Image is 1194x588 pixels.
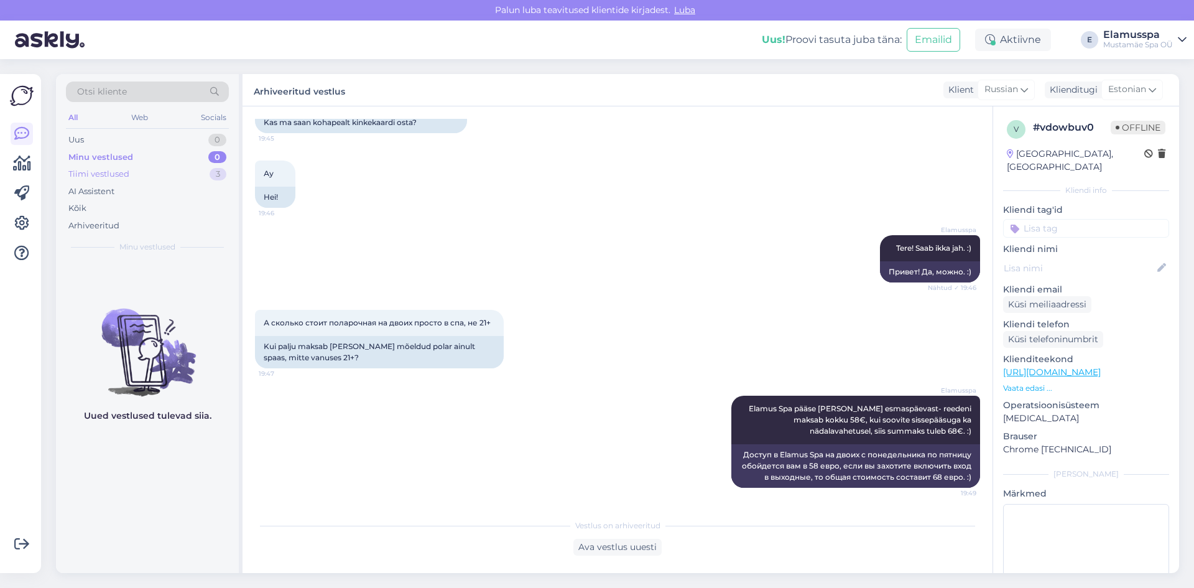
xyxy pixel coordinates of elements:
p: Uued vestlused tulevad siia. [84,409,211,422]
span: Vestlus on arhiveeritud [575,520,660,531]
div: Uus [68,134,84,146]
div: AI Assistent [68,185,114,198]
p: Chrome [TECHNICAL_ID] [1003,443,1169,456]
p: Kliendi tag'id [1003,203,1169,217]
label: Arhiveeritud vestlus [254,82,345,98]
div: Hei! [255,187,295,208]
img: No chats [56,286,239,398]
button: Emailid [907,28,960,52]
div: All [66,110,80,126]
span: Elamus Spa pääse [PERSON_NAME] esmaspäevast- reedeni maksab kokku 58€, kui soovite sissepääsuga k... [749,404,973,436]
input: Lisa nimi [1004,261,1155,275]
p: Operatsioonisüsteem [1003,399,1169,412]
input: Lisa tag [1003,219,1169,238]
span: Estonian [1108,83,1146,96]
p: Vaata edasi ... [1003,383,1169,394]
div: Ava vestlus uuesti [573,539,662,556]
span: Nähtud ✓ 19:46 [928,283,976,292]
div: Kõik [68,202,86,215]
span: 19:49 [930,488,976,498]
div: Доступ в Elamus Spa на двоих с понедельника по пятницу обойдется вам в 58 евро, если вы захотите ... [731,444,980,488]
div: Kas ma saan kohapealt kinkekaardi osta? [255,112,467,133]
span: Elamusspa [930,225,976,235]
div: Web [129,110,150,126]
p: [MEDICAL_DATA] [1003,412,1169,425]
span: Tere! Saab ikka jah. :) [896,243,971,253]
div: 0 [208,151,226,164]
div: [GEOGRAPHIC_DATA], [GEOGRAPHIC_DATA] [1007,147,1144,174]
span: Ау [264,169,274,178]
div: Aktiivne [975,29,1051,51]
span: Elamusspa [930,386,976,395]
span: 19:45 [259,134,305,143]
span: v [1014,124,1019,134]
span: 19:47 [259,369,305,378]
a: ElamusspaMustamäe Spa OÜ [1103,30,1187,50]
p: Brauser [1003,430,1169,443]
p: Klienditeekond [1003,353,1169,366]
span: Luba [670,4,699,16]
a: [URL][DOMAIN_NAME] [1003,366,1101,378]
div: 3 [210,168,226,180]
img: Askly Logo [10,84,34,108]
div: # vdowbuv0 [1033,120,1111,135]
span: Offline [1111,121,1165,134]
div: Arhiveeritud [68,220,119,232]
div: Küsi telefoninumbrit [1003,331,1103,348]
p: Kliendi nimi [1003,243,1169,256]
p: Kliendi telefon [1003,318,1169,331]
div: Tiimi vestlused [68,168,129,180]
span: 19:46 [259,208,305,218]
div: E [1081,31,1098,49]
div: Klienditugi [1045,83,1098,96]
div: Kui palju maksab [PERSON_NAME] mõeldud polar ainult spaas, mitte vanuses 21+? [255,336,504,368]
div: Привет! Да, можно. :) [880,261,980,282]
p: Kliendi email [1003,283,1169,296]
div: 0 [208,134,226,146]
div: Socials [198,110,229,126]
b: Uus! [762,34,785,45]
div: Klient [943,83,974,96]
div: Proovi tasuta juba täna: [762,32,902,47]
span: Russian [984,83,1018,96]
span: А сколько стоит поларочная на двоих просто в спа, не 21+ [264,318,491,327]
div: [PERSON_NAME] [1003,469,1169,480]
p: Märkmed [1003,487,1169,500]
div: Küsi meiliaadressi [1003,296,1091,313]
div: Mustamäe Spa OÜ [1103,40,1173,50]
div: Kliendi info [1003,185,1169,196]
span: Otsi kliente [77,85,127,98]
span: Minu vestlused [119,241,175,253]
div: Elamusspa [1103,30,1173,40]
div: Minu vestlused [68,151,133,164]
